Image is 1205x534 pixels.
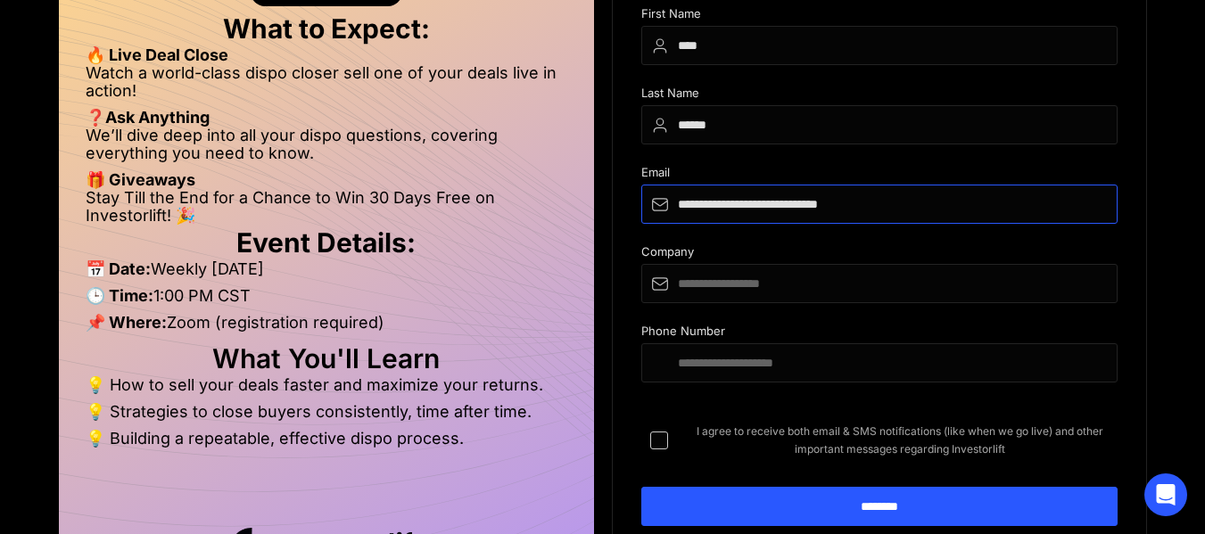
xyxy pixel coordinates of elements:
[86,376,567,403] li: 💡 How to sell your deals faster and maximize your returns.
[86,313,167,332] strong: 📌 Where:
[236,226,416,259] strong: Event Details:
[86,127,567,171] li: We’ll dive deep into all your dispo questions, covering everything you need to know.
[641,325,1118,343] div: Phone Number
[86,64,567,109] li: Watch a world-class dispo closer sell one of your deals live in action!
[86,45,228,64] strong: 🔥 Live Deal Close
[86,403,567,430] li: 💡 Strategies to close buyers consistently, time after time.
[86,108,210,127] strong: ❓Ask Anything
[86,189,567,225] li: Stay Till the End for a Chance to Win 30 Days Free on Investorlift! 🎉
[86,286,153,305] strong: 🕒 Time:
[641,166,1118,185] div: Email
[223,12,430,45] strong: What to Expect:
[86,287,567,314] li: 1:00 PM CST
[86,430,567,448] li: 💡 Building a repeatable, effective dispo process.
[86,170,195,189] strong: 🎁 Giveaways
[641,7,1118,26] div: First Name
[682,423,1118,458] span: I agree to receive both email & SMS notifications (like when we go live) and other important mess...
[86,314,567,341] li: Zoom (registration required)
[86,260,567,287] li: Weekly [DATE]
[86,349,567,367] h2: What You'll Learn
[1144,473,1187,516] div: Open Intercom Messenger
[86,259,151,278] strong: 📅 Date:
[641,245,1118,264] div: Company
[641,86,1118,105] div: Last Name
